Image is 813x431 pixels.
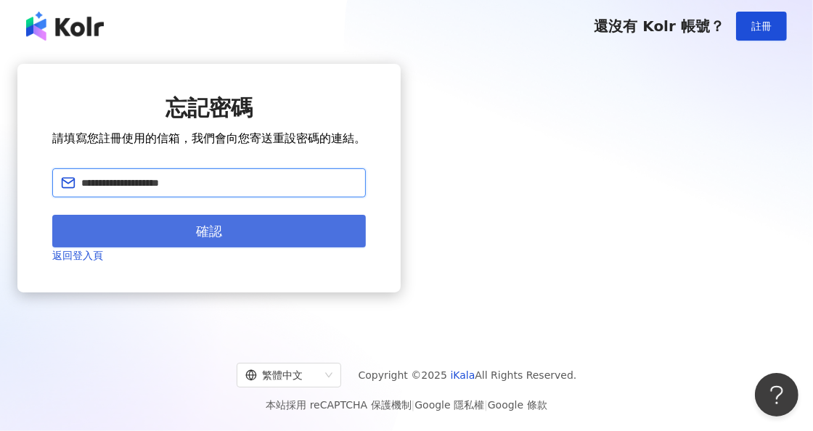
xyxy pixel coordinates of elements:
a: 返回登入頁 [52,250,103,261]
img: logo [26,12,104,41]
span: | [412,399,415,411]
span: Copyright © 2025 All Rights Reserved. [359,366,577,384]
span: | [484,399,488,411]
iframe: Help Scout Beacon - Open [755,373,798,416]
span: 註冊 [751,20,772,32]
a: Google 條款 [488,399,547,411]
span: 本站採用 reCAPTCHA 保護機制 [266,396,547,414]
button: 確認 [52,215,366,247]
span: 還沒有 Kolr 帳號？ [594,17,724,35]
span: 請填寫您註冊使用的信箱，我們會向您寄送重設密碼的連結。 [52,131,366,145]
span: 忘記密碼 [166,95,253,120]
div: 繁體中文 [245,364,319,387]
a: Google 隱私權 [414,399,484,411]
button: 註冊 [736,12,787,41]
span: 確認 [196,223,222,239]
a: iKala [451,369,475,381]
